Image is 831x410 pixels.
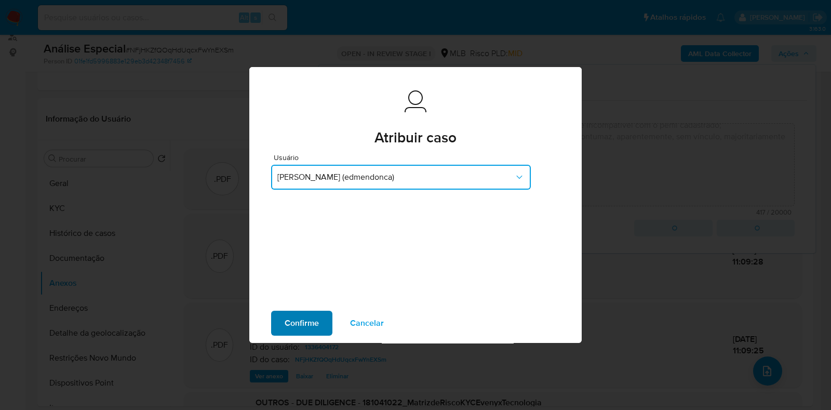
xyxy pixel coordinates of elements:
button: Cancelar [337,311,397,336]
span: Atribuir caso [374,130,457,145]
span: Confirme [285,312,319,335]
button: Confirme [271,311,332,336]
span: [PERSON_NAME] (edmendonca) [277,172,514,182]
span: Usuário [274,154,533,161]
span: Cancelar [350,312,384,335]
button: [PERSON_NAME] (edmendonca) [271,165,531,190]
